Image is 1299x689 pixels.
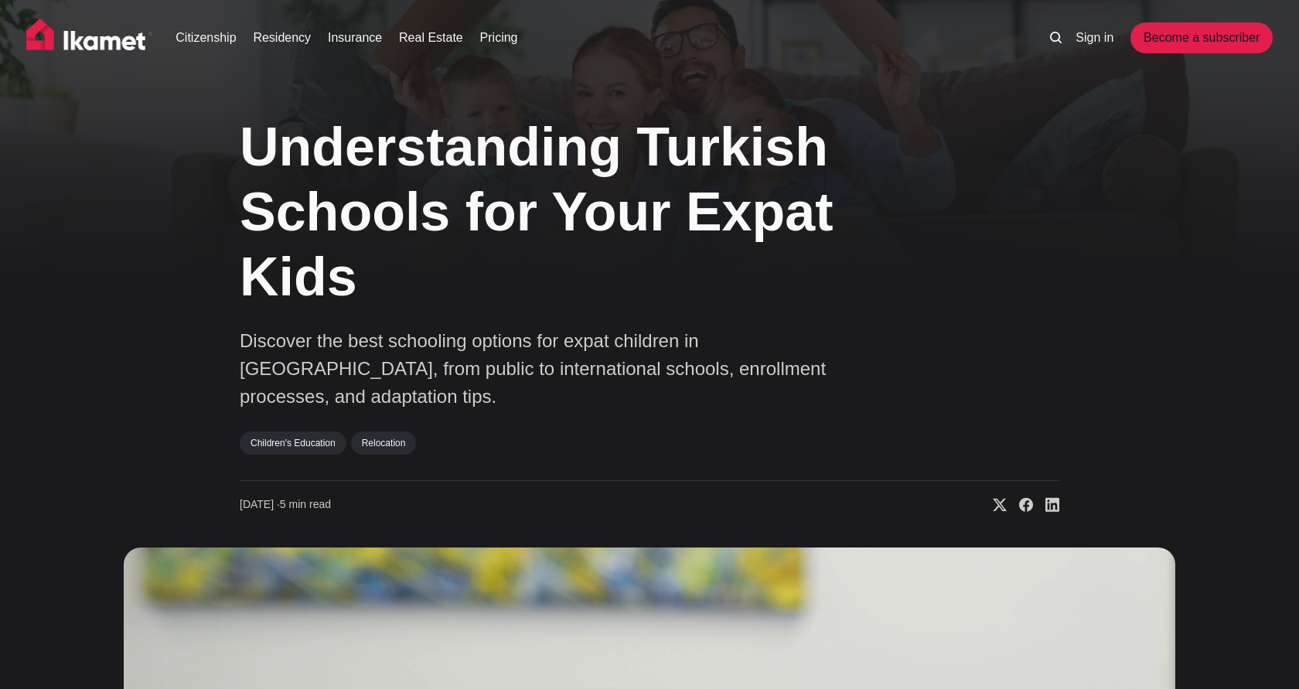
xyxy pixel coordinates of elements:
[328,29,382,47] a: Insurance
[240,327,858,411] p: Discover the best schooling options for expat children in [GEOGRAPHIC_DATA], from public to inter...
[1007,497,1033,513] a: Share on Facebook
[480,29,518,47] a: Pricing
[26,19,153,57] img: Ikamet home
[351,431,417,455] a: Relocation
[399,29,463,47] a: Real Estate
[1076,29,1113,47] a: Sign in
[980,497,1007,513] a: Share on X
[240,498,280,510] span: [DATE] ∙
[240,114,905,309] h1: Understanding Turkish Schools for Your Expat Kids
[1130,22,1273,53] a: Become a subscriber
[253,29,311,47] a: Residency
[240,497,331,513] time: 5 min read
[176,29,236,47] a: Citizenship
[240,431,346,455] a: Children's Education
[1033,497,1059,513] a: Share on Linkedin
